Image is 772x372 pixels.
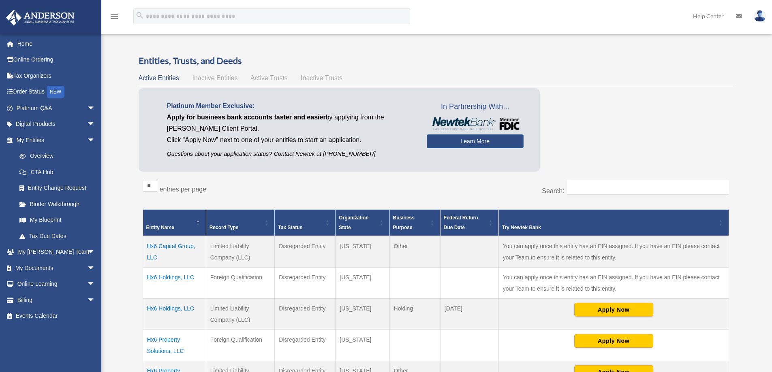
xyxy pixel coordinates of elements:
div: NEW [47,86,64,98]
td: Other [389,236,440,268]
span: Federal Return Due Date [444,215,478,230]
span: Inactive Entities [192,74,237,81]
td: Hx6 Holdings, LLC [143,299,206,330]
td: Foreign Qualification [206,268,275,299]
a: CTA Hub [11,164,103,180]
img: Anderson Advisors Platinum Portal [4,10,77,26]
span: Active Entities [139,74,179,81]
a: Events Calendar [6,308,107,324]
td: You can apply once this entity has an EIN assigned. If you have an EIN please contact your Team t... [498,268,729,299]
td: Foreign Qualification [206,330,275,361]
span: arrow_drop_down [87,244,103,261]
span: arrow_drop_down [87,292,103,308]
td: [US_STATE] [336,268,389,299]
a: Binder Walkthrough [11,196,103,212]
a: My [PERSON_NAME] Teamarrow_drop_down [6,244,107,260]
td: [US_STATE] [336,299,389,330]
span: Organization State [339,215,368,230]
span: Apply for business bank accounts faster and easier [167,114,326,121]
span: Inactive Trusts [301,74,342,81]
td: Limited Liability Company (LLC) [206,299,275,330]
a: Tax Due Dates [11,228,103,244]
a: Online Learningarrow_drop_down [6,276,107,292]
span: Tax Status [278,225,302,230]
a: Digital Productsarrow_drop_down [6,116,107,132]
td: Disregarded Entity [275,236,336,268]
div: Try Newtek Bank [502,223,716,232]
button: Apply Now [574,303,653,317]
a: Tax Organizers [6,68,107,84]
a: My Entitiesarrow_drop_down [6,132,103,148]
a: Entity Change Request [11,180,103,196]
td: Limited Liability Company (LLC) [206,236,275,268]
span: arrow_drop_down [87,260,103,276]
a: My Blueprint [11,212,103,228]
span: arrow_drop_down [87,276,103,293]
a: Order StatusNEW [6,84,107,100]
th: Federal Return Due Date: Activate to sort [440,210,498,236]
td: Disregarded Entity [275,330,336,361]
span: Entity Name [146,225,174,230]
img: User Pic [754,10,766,22]
th: Business Purpose: Activate to sort [389,210,440,236]
th: Try Newtek Bank : Activate to sort [498,210,729,236]
button: Apply Now [574,334,653,348]
img: NewtekBankLogoSM.png [431,117,520,130]
span: In Partnership With... [427,100,524,113]
span: Active Trusts [250,74,288,81]
i: menu [109,11,119,21]
th: Entity Name: Activate to invert sorting [143,210,206,236]
h3: Entities, Trusts, and Deeds [139,55,733,67]
label: entries per page [160,186,207,193]
p: Click "Apply Now" next to one of your entities to start an application. [167,134,415,146]
span: Business Purpose [393,215,415,230]
label: Search: [542,187,564,194]
a: Home [6,36,107,52]
a: menu [109,14,119,21]
a: Platinum Q&Aarrow_drop_down [6,100,107,116]
td: [US_STATE] [336,236,389,268]
a: Billingarrow_drop_down [6,292,107,308]
th: Record Type: Activate to sort [206,210,275,236]
i: search [135,11,144,20]
td: Hx6 Property Solutions, LLC [143,330,206,361]
span: arrow_drop_down [87,116,103,133]
th: Organization State: Activate to sort [336,210,389,236]
td: Hx6 Holdings, LLC [143,268,206,299]
td: Disregarded Entity [275,268,336,299]
td: You can apply once this entity has an EIN assigned. If you have an EIN please contact your Team t... [498,236,729,268]
td: [US_STATE] [336,330,389,361]
a: Learn More [427,134,524,148]
a: Online Ordering [6,52,107,68]
span: Record Type [210,225,239,230]
p: by applying from the [PERSON_NAME] Client Portal. [167,112,415,134]
span: arrow_drop_down [87,100,103,117]
th: Tax Status: Activate to sort [275,210,336,236]
span: arrow_drop_down [87,132,103,149]
td: Hx6 Capital Group, LLC [143,236,206,268]
a: My Documentsarrow_drop_down [6,260,107,276]
td: [DATE] [440,299,498,330]
p: Questions about your application status? Contact Newtek at [PHONE_NUMBER] [167,149,415,159]
td: Holding [389,299,440,330]
a: Overview [11,148,99,164]
td: Disregarded Entity [275,299,336,330]
p: Platinum Member Exclusive: [167,100,415,112]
